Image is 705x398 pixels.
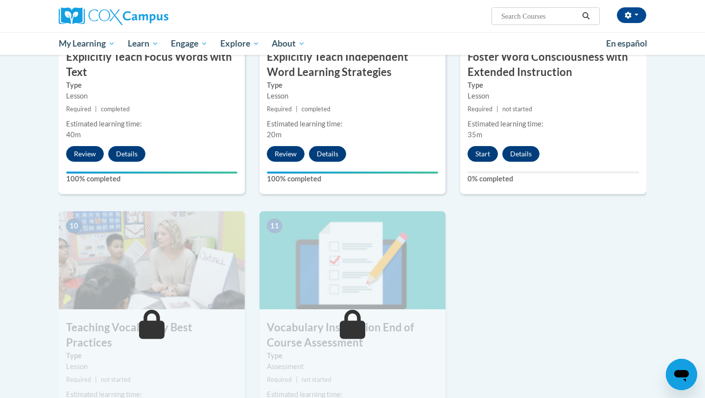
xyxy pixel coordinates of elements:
button: Review [267,146,305,162]
span: 10 [66,219,82,233]
button: Review [66,146,104,162]
span: | [296,376,298,383]
button: Start [468,146,498,162]
div: Your progress [66,172,237,174]
span: Required [66,105,91,113]
span: Required [267,105,292,113]
h3: Explicitly Teach Focus Words with Text [59,50,245,80]
a: Learn [121,32,165,55]
span: Engage [171,38,208,50]
button: Search [579,10,593,22]
span: completed [101,105,130,113]
input: Search Courses [500,10,579,22]
button: Details [309,146,346,162]
div: Estimated learning time: [468,119,639,129]
span: Required [468,105,493,113]
span: 40m [66,130,81,139]
img: Course Image [59,211,245,309]
button: Account Settings [617,7,646,23]
span: 11 [267,219,282,233]
span: My Learning [59,38,115,50]
img: Course Image [259,211,446,309]
span: | [496,105,498,113]
span: | [296,105,298,113]
label: Type [66,350,237,361]
h3: Vocabulary Instruction End of Course Assessment [259,320,446,350]
div: Assessment [267,361,438,372]
button: Details [502,146,540,162]
label: Type [66,80,237,91]
span: Explore [220,38,259,50]
span: not started [101,376,131,383]
span: | [95,376,97,383]
div: Lesson [66,91,237,101]
label: Type [267,80,438,91]
span: 35m [468,130,482,139]
span: Required [267,376,292,383]
a: My Learning [52,32,121,55]
div: Lesson [66,361,237,372]
a: About [266,32,312,55]
div: Lesson [468,91,639,101]
span: 20m [267,130,282,139]
span: not started [302,376,331,383]
div: Lesson [267,91,438,101]
h3: Explicitly Teach Independent Word Learning Strategies [259,50,446,80]
span: Learn [128,38,159,50]
div: Main menu [44,32,661,55]
span: | [95,105,97,113]
label: 100% completed [66,174,237,184]
label: 100% completed [267,174,438,184]
a: En español [600,33,654,54]
span: Required [66,376,91,383]
span: not started [502,105,532,113]
a: Explore [214,32,266,55]
span: En español [606,38,647,49]
img: Cox Campus [59,7,168,25]
a: Cox Campus [59,7,245,25]
iframe: Button to launch messaging window [666,359,697,390]
span: About [272,38,305,50]
h3: Teaching Vocabulary Best Practices [59,320,245,350]
label: Type [267,350,438,361]
a: Engage [164,32,214,55]
label: 0% completed [468,174,639,184]
button: Details [108,146,145,162]
div: Estimated learning time: [267,119,438,129]
div: Estimated learning time: [66,119,237,129]
h3: Foster Word Consciousness with Extended Instruction [460,50,646,80]
span: completed [302,105,330,113]
label: Type [468,80,639,91]
div: Your progress [267,172,438,174]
